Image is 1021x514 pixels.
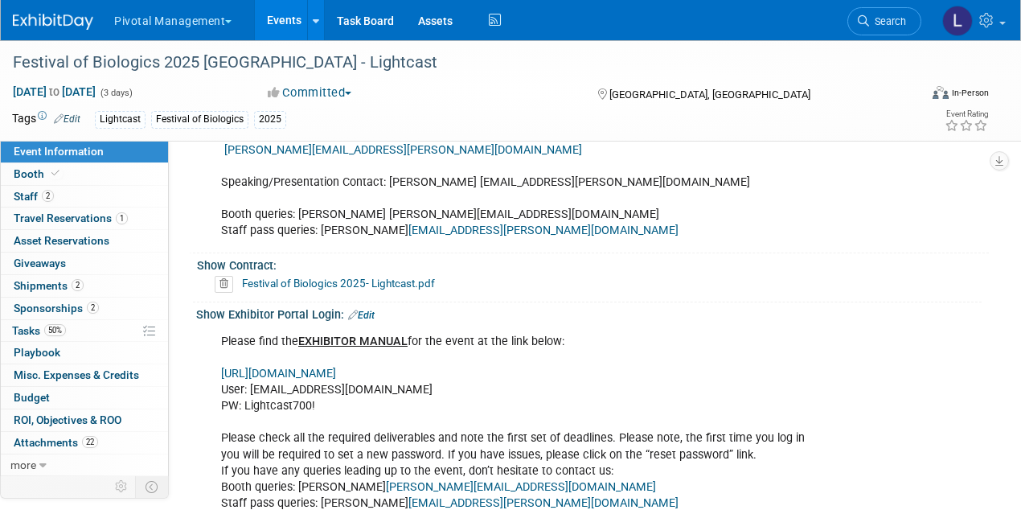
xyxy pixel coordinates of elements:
div: In-Person [951,87,989,99]
img: Format-Inperson.png [933,86,949,99]
td: Personalize Event Tab Strip [108,476,136,497]
button: Committed [262,84,358,101]
a: Tasks50% [1,320,168,342]
span: Tasks [12,324,66,337]
td: Toggle Event Tabs [136,476,169,497]
img: Leslie Pelton [942,6,973,36]
span: Playbook [14,346,60,359]
span: Giveaways [14,257,66,269]
div: Show Exhibitor Portal Login: [196,302,989,323]
span: Event Information [14,145,104,158]
a: Sponsorships2 [1,298,168,319]
a: Edit [54,113,80,125]
a: more [1,454,168,476]
span: Sponsorships [14,302,99,315]
div: Event Rating [945,110,988,118]
span: ROI, Objectives & ROO [14,413,121,426]
span: [GEOGRAPHIC_DATA], [GEOGRAPHIC_DATA] [609,88,810,101]
span: to [47,85,62,98]
span: Attachments [14,436,98,449]
a: [PERSON_NAME][EMAIL_ADDRESS][PERSON_NAME][DOMAIN_NAME] [224,143,582,157]
a: Budget [1,387,168,409]
i: Booth reservation complete [51,169,59,178]
span: more [10,458,36,471]
a: ROI, Objectives & ROO [1,409,168,431]
img: ExhibitDay [13,14,93,30]
span: 22 [82,436,98,448]
td: Tags [12,110,80,129]
u: EXHIBITOR MANUAL [298,335,408,348]
span: [DATE] [DATE] [12,84,96,99]
a: Travel Reservations1 [1,208,168,229]
div: Festival of Biologics [151,111,248,128]
a: Festival of Biologics 2025- Lightcast.pdf [242,277,435,290]
a: [EMAIL_ADDRESS][PERSON_NAME][DOMAIN_NAME] [408,224,679,237]
a: Booth [1,163,168,185]
div: Show Contract: [197,253,982,273]
div: 2025 [254,111,286,128]
a: Staff2 [1,186,168,208]
a: Giveaways [1,253,168,274]
a: [EMAIL_ADDRESS][PERSON_NAME][DOMAIN_NAME] [408,496,679,510]
a: [URL][DOMAIN_NAME] [221,367,336,380]
span: Asset Reservations [14,234,109,247]
span: Staff [14,190,54,203]
span: Booth [14,167,63,180]
span: Shipments [14,279,84,292]
a: Delete attachment? [215,278,240,290]
span: Budget [14,391,50,404]
span: 1 [116,212,128,224]
span: 50% [44,324,66,336]
div: Lightcast [95,111,146,128]
span: 2 [42,190,54,202]
span: 2 [72,279,84,291]
span: (3 days) [99,88,133,98]
div: Event Format [847,84,990,108]
div: Main Event Contact: [PERSON_NAME] Speaking/Presentation Contact: [PERSON_NAME] [EMAIL_ADDRESS][PE... [210,117,832,247]
a: Shipments2 [1,275,168,297]
a: [PERSON_NAME][EMAIL_ADDRESS][DOMAIN_NAME] [386,480,656,494]
a: Asset Reservations [1,230,168,252]
span: Travel Reservations [14,212,128,224]
a: Event Information [1,141,168,162]
a: Misc. Expenses & Credits [1,364,168,386]
a: Search [847,7,921,35]
span: 2 [87,302,99,314]
div: Festival of Biologics 2025 [GEOGRAPHIC_DATA] - Lightcast [7,48,905,77]
a: Attachments22 [1,432,168,454]
span: Misc. Expenses & Credits [14,368,139,381]
a: Playbook [1,342,168,364]
span: Search [869,15,906,27]
a: Edit [348,310,375,321]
